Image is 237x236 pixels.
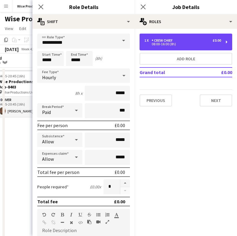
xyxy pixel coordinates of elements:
[200,94,232,106] button: Next
[69,212,73,217] button: Italic
[204,67,232,77] td: £0.00
[105,212,109,217] button: Ordered List
[32,26,41,31] span: Jobs
[12,0,51,12] button: Wise Productions
[69,220,73,225] button: Clear Formatting
[37,169,79,175] div: Total fee per person
[20,47,35,51] span: Week 42
[96,212,100,217] button: Unordered List
[37,122,68,128] div: Fee per person
[17,25,29,32] a: Edit
[37,184,69,190] label: People required
[51,212,55,217] button: Redo
[115,169,125,175] div: £0.00
[75,91,82,96] div: 8h x
[37,199,58,205] div: Total fee
[95,56,102,61] div: (8h)
[115,122,125,128] div: £0.00
[60,212,64,217] button: Bold
[135,14,237,29] div: Roles
[87,220,91,224] button: Paste as plain text
[90,184,101,190] div: £0.00 x
[5,14,60,23] h1: Wise Productions
[144,38,152,43] div: 1 x
[140,67,204,77] td: Grand total
[152,38,175,43] div: Crew Chief
[105,220,109,224] button: Fullscreen
[42,156,54,162] span: Allow
[78,220,82,225] button: HTML Code
[78,212,82,217] button: Underline
[42,212,46,217] button: Undo
[60,220,64,225] button: Horizontal Line
[5,26,13,31] span: View
[213,38,221,43] div: £0.00
[2,25,16,32] a: View
[140,94,172,106] button: Previous
[140,53,232,65] button: Add role
[114,199,125,205] div: £0.00
[32,3,135,11] h3: Role Details
[5,46,19,52] div: [DATE]
[42,139,54,145] span: Allow
[87,212,91,217] button: Strikethrough
[135,3,237,11] h3: Job Details
[144,43,221,46] div: 08:00-16:00 (8h)
[30,25,44,32] a: Jobs
[120,179,130,187] button: Increase
[42,74,56,80] span: Hourly
[114,212,118,217] button: Text Color
[19,26,26,31] span: Edit
[3,90,48,94] span: Wise Productions Unit 10 Job-8403
[42,109,51,115] span: Paid
[32,14,135,29] div: Shift
[96,220,100,224] button: Insert video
